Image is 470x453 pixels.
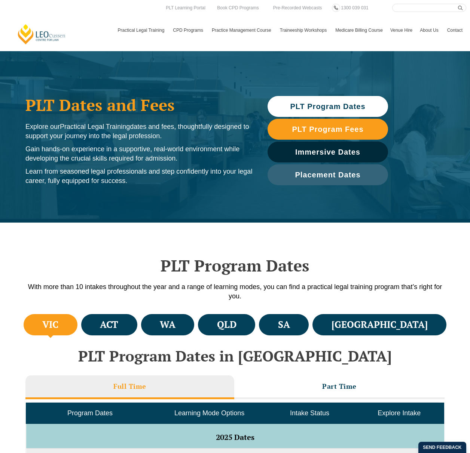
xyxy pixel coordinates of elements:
[332,319,428,331] h4: [GEOGRAPHIC_DATA]
[22,348,448,364] h2: PLT Program Dates in [GEOGRAPHIC_DATA]
[290,409,329,417] span: Intake Status
[100,319,118,331] h4: ACT
[276,19,332,41] a: Traineeship Workshops
[416,19,443,41] a: About Us
[217,319,236,331] h4: QLD
[215,4,260,12] a: Book CPD Programs
[22,282,448,301] p: With more than 10 intakes throughout the year and a range of learning modes, you can find a pract...
[295,148,360,156] span: Immersive Dates
[341,5,368,10] span: 1300 039 031
[290,103,365,110] span: PLT Program Dates
[271,4,324,12] a: Pre-Recorded Webcasts
[268,142,388,162] a: Immersive Dates
[332,19,387,41] a: Medicare Billing Course
[25,145,253,163] p: Gain hands-on experience in a supportive, real-world environment while developing the crucial ski...
[60,123,130,130] span: Practical Legal Training
[268,119,388,140] a: PLT Program Fees
[208,19,276,41] a: Practice Management Course
[268,96,388,117] a: PLT Program Dates
[216,432,254,442] span: 2025 Dates
[387,19,416,41] a: Venue Hire
[25,122,253,141] p: Explore our dates and fees, thoughtfully designed to support your journey into the legal profession.
[292,125,363,133] span: PLT Program Fees
[17,24,67,45] a: [PERSON_NAME] Centre for Law
[113,382,146,391] h3: Full Time
[22,256,448,275] h2: PLT Program Dates
[25,96,253,114] h1: PLT Dates and Fees
[268,164,388,185] a: Placement Dates
[169,19,208,41] a: CPD Programs
[339,4,370,12] a: 1300 039 031
[278,319,290,331] h4: SA
[295,171,360,179] span: Placement Dates
[160,319,176,331] h4: WA
[443,19,466,41] a: Contact
[67,409,113,417] span: Program Dates
[322,382,357,391] h3: Part Time
[378,409,421,417] span: Explore Intake
[25,167,253,186] p: Learn from seasoned legal professionals and step confidently into your legal career, fully equipp...
[114,19,170,41] a: Practical Legal Training
[42,319,58,331] h4: VIC
[164,4,207,12] a: PLT Learning Portal
[174,409,244,417] span: Learning Mode Options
